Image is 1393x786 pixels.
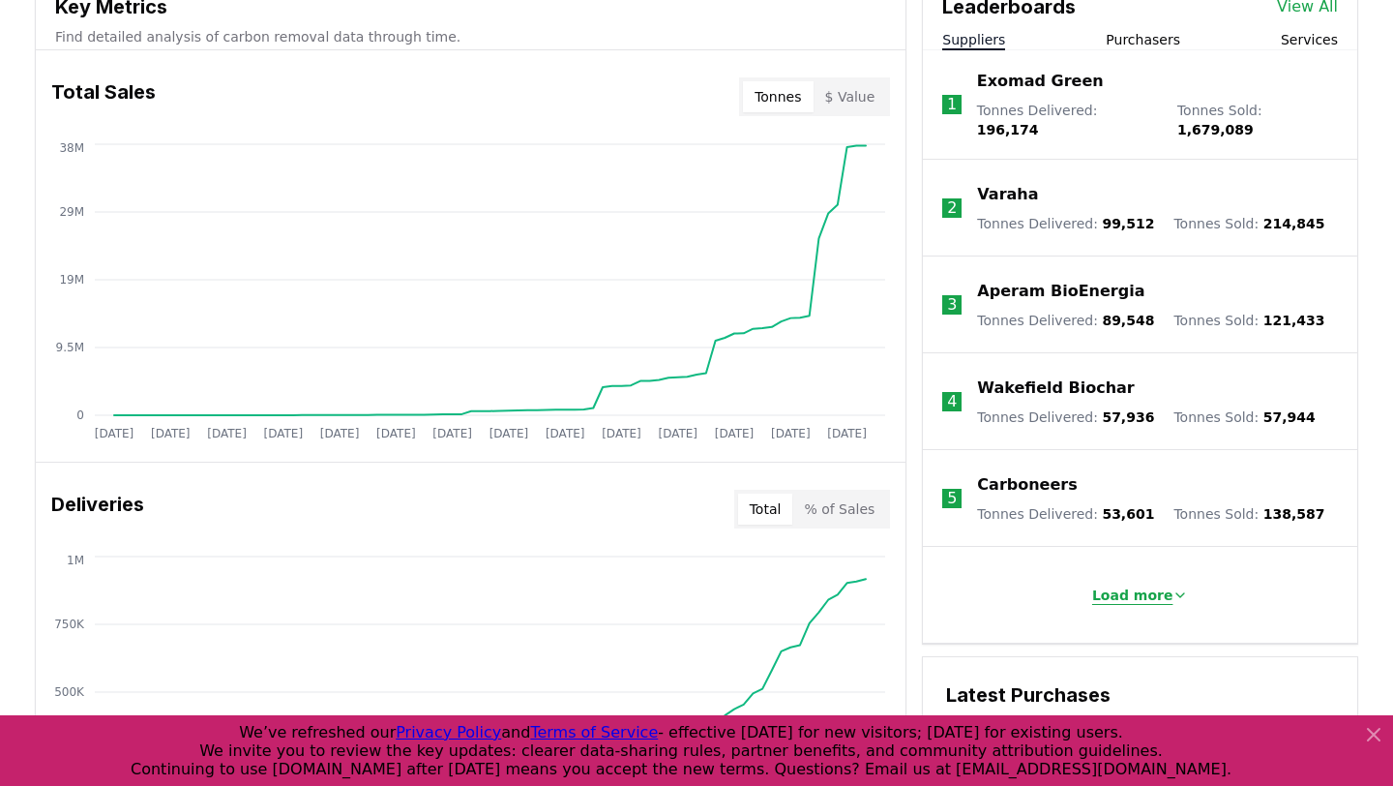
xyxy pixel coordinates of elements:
button: Total [738,494,793,525]
p: 3 [947,293,957,317]
p: Tonnes Sold : [1173,214,1324,233]
tspan: [DATE] [489,427,529,440]
span: 57,936 [1102,409,1154,425]
button: Tonnes [743,81,813,112]
tspan: 29M [59,205,84,219]
span: 57,944 [1263,409,1316,425]
tspan: [DATE] [602,427,641,440]
button: Services [1281,30,1338,49]
p: Tonnes Delivered : [977,311,1154,330]
tspan: 500K [54,685,85,699]
tspan: [DATE] [151,427,191,440]
h3: Deliveries [51,490,144,529]
button: Purchasers [1106,30,1180,49]
tspan: [DATE] [320,427,360,440]
p: Tonnes Delivered : [977,504,1154,524]
p: Tonnes Delivered : [977,408,1154,427]
p: Tonnes Sold : [1177,101,1338,139]
p: 4 [947,390,957,413]
button: % of Sales [792,494,886,525]
a: Exomad Green [977,70,1104,93]
button: Suppliers [942,30,1005,49]
tspan: [DATE] [658,427,697,440]
span: 214,845 [1263,216,1325,231]
button: $ Value [814,81,887,112]
tspan: 19M [59,273,84,287]
tspan: 0 [76,408,84,422]
tspan: [DATE] [827,427,867,440]
button: Load more [1077,576,1204,615]
tspan: [DATE] [771,427,811,440]
p: Tonnes Delivered : [977,101,1158,139]
a: Varaha [977,183,1038,206]
a: Carboneers [977,473,1077,497]
p: Find detailed analysis of carbon removal data through time. [55,27,886,46]
tspan: [DATE] [207,427,247,440]
p: 1 [947,93,957,116]
span: 1,679,089 [1177,122,1254,137]
span: 53,601 [1102,506,1154,522]
h3: Total Sales [51,77,156,116]
span: 196,174 [977,122,1039,137]
p: Tonnes Sold : [1173,311,1324,330]
tspan: [DATE] [95,427,134,440]
p: Tonnes Delivered : [977,214,1154,233]
p: Tonnes Sold : [1173,408,1315,427]
tspan: 38M [59,141,84,155]
span: 89,548 [1102,313,1154,328]
p: Load more [1092,586,1173,605]
tspan: 750K [54,618,85,631]
tspan: [DATE] [715,427,755,440]
a: Wakefield Biochar [977,377,1134,400]
h3: Latest Purchases [946,680,1334,710]
a: Aperam BioEnergia [977,280,1144,303]
tspan: [DATE] [432,427,472,440]
p: 5 [947,487,957,510]
span: 99,512 [1102,216,1154,231]
tspan: [DATE] [376,427,416,440]
p: Tonnes Sold : [1173,504,1324,524]
tspan: 9.5M [56,341,84,354]
tspan: [DATE] [264,427,304,440]
p: 2 [947,196,957,220]
tspan: 1M [67,554,84,567]
span: 121,433 [1263,313,1325,328]
span: 138,587 [1263,506,1325,522]
tspan: [DATE] [546,427,585,440]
